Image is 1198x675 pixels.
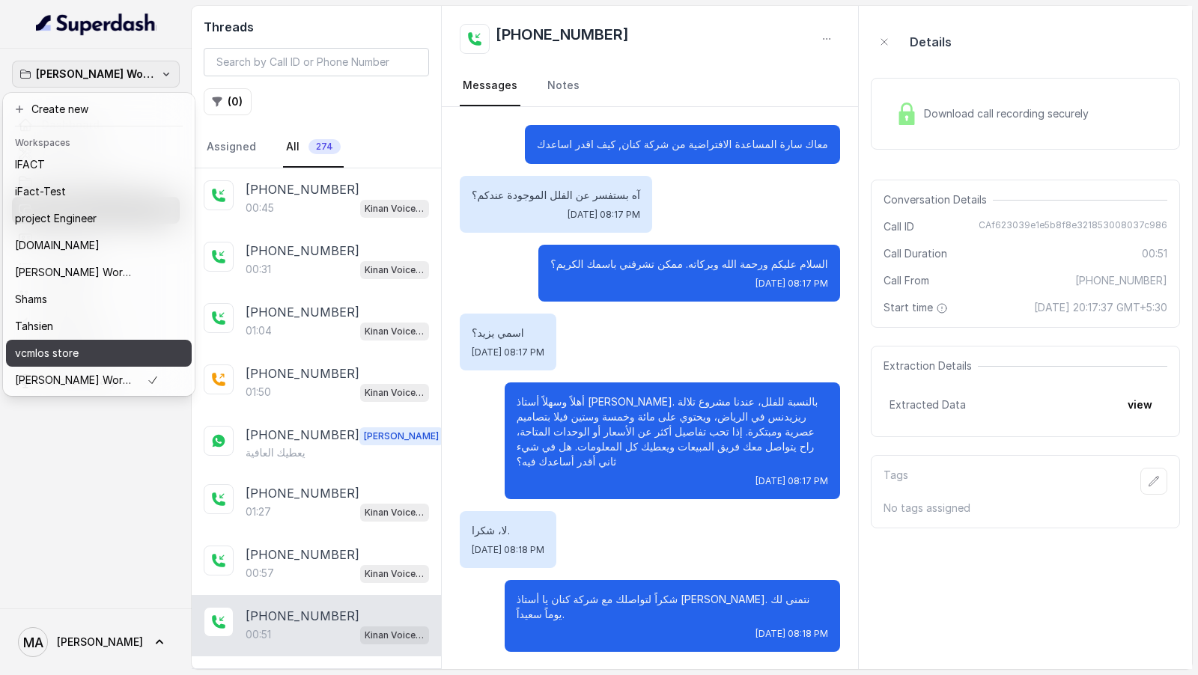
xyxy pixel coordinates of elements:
div: [PERSON_NAME] Workspace [3,93,195,396]
p: Shams [15,290,47,308]
p: iFact-Test [15,183,66,201]
p: [PERSON_NAME] Workspace [15,371,135,389]
header: Workspaces [6,129,192,153]
p: [PERSON_NAME] Workspace [36,65,156,83]
button: Create new [6,96,192,123]
p: [DOMAIN_NAME] [15,236,100,254]
button: [PERSON_NAME] Workspace [12,61,180,88]
p: project Engineer [15,210,97,227]
p: [PERSON_NAME] Workspace [15,263,135,281]
p: IFACT [15,156,45,174]
p: vcmlos store [15,344,79,362]
p: Tahsien [15,317,53,335]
